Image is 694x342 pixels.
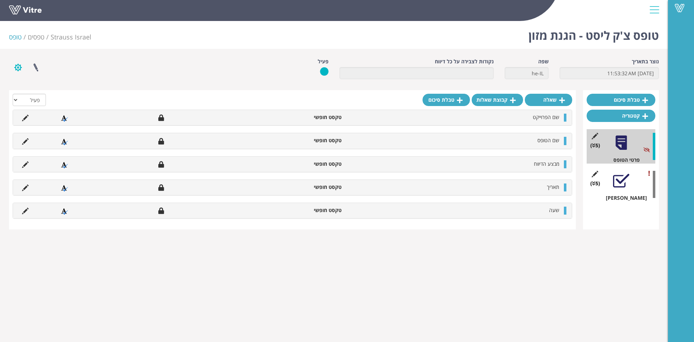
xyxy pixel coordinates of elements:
label: נוצר בתאריך [632,58,659,65]
a: טבלת סיכום [423,94,470,106]
a: שאלה [525,94,572,106]
a: טפסים [28,33,44,41]
span: 222 [51,33,91,41]
li: טקסט חופשי [264,137,345,144]
a: קטגוריה [587,110,655,122]
li: טקסט חופשי [264,160,345,168]
span: שם הטופס [537,137,559,144]
li: טקסט חופשי [264,114,345,121]
div: [PERSON_NAME] [592,194,655,202]
li: טקסט חופשי [264,183,345,191]
h1: טופס צ'ק ליסט - הגנת מזון [528,18,659,49]
a: טבלת סיכום [587,94,655,106]
a: קבוצת שאלות [472,94,523,106]
label: שפה [538,58,549,65]
label: נקודות לצבירה על כל דיווח [435,58,494,65]
label: פעיל [318,58,329,65]
span: שעה [549,207,559,214]
span: (5 ) [590,142,600,149]
img: yes [320,67,329,76]
span: (5 ) [590,180,600,187]
span: תאריך [547,183,559,190]
span: שם הפרוייקט [533,114,559,121]
li: טופס [9,33,28,42]
span: מבצע הדיווח [534,160,559,167]
li: טקסט חופשי [264,207,345,214]
div: פרטי הטופס [592,156,655,164]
